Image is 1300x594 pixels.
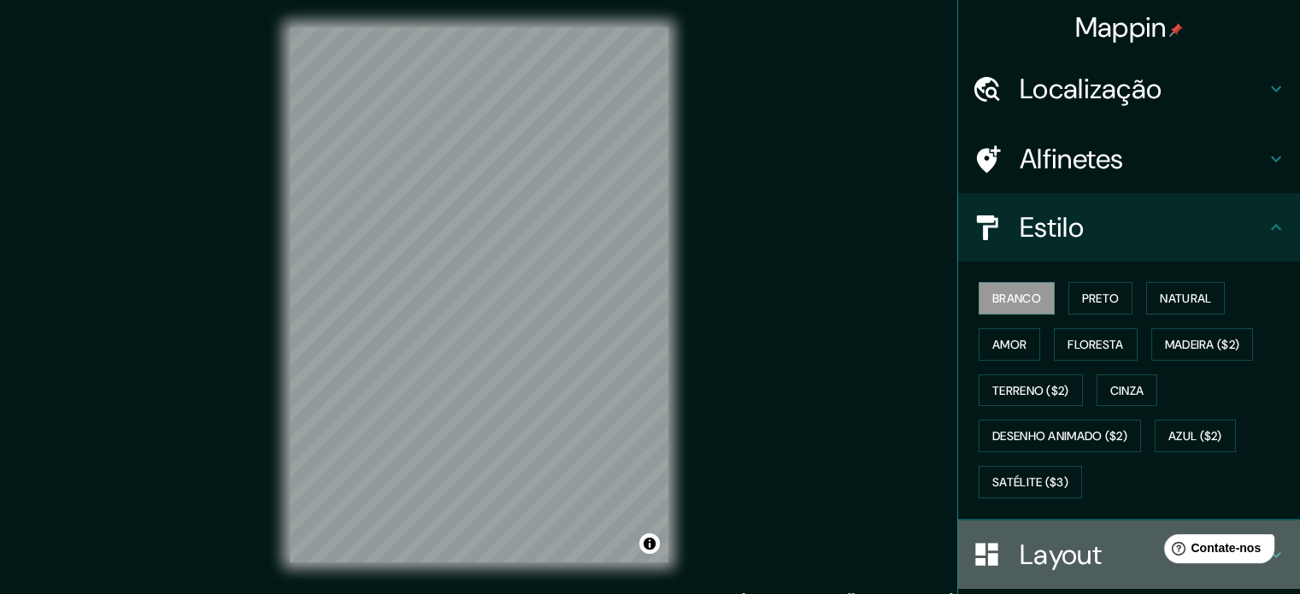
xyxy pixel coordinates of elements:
[1075,9,1167,45] font: Mappin
[1110,383,1144,398] font: Cinza
[1068,337,1123,352] font: Floresta
[992,337,1026,352] font: Amor
[979,328,1040,361] button: Amor
[992,291,1041,306] font: Branco
[979,374,1083,407] button: Terreno ($2)
[1020,71,1162,107] font: Localização
[958,193,1300,262] div: Estilo
[1054,328,1137,361] button: Floresta
[1165,337,1240,352] font: Madeira ($2)
[290,27,668,562] canvas: Mapa
[1082,291,1120,306] font: Preto
[992,429,1127,444] font: Desenho animado ($2)
[1169,23,1183,37] img: pin-icon.png
[992,383,1069,398] font: Terreno ($2)
[992,474,1068,490] font: Satélite ($3)
[1151,328,1254,361] button: Madeira ($2)
[1020,537,1102,573] font: Layout
[958,55,1300,123] div: Localização
[958,125,1300,193] div: Alfinetes
[958,520,1300,589] div: Layout
[1146,282,1225,315] button: Natural
[1168,429,1222,444] font: Azul ($2)
[1020,209,1084,245] font: Estilo
[979,466,1082,498] button: Satélite ($3)
[1097,374,1158,407] button: Cinza
[979,420,1141,452] button: Desenho animado ($2)
[1068,282,1133,315] button: Preto
[1148,527,1281,575] iframe: Iniciador de widget de ajuda
[979,282,1055,315] button: Branco
[639,533,660,554] button: Alternar atribuição
[1155,420,1236,452] button: Azul ($2)
[1160,291,1211,306] font: Natural
[1020,141,1124,177] font: Alfinetes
